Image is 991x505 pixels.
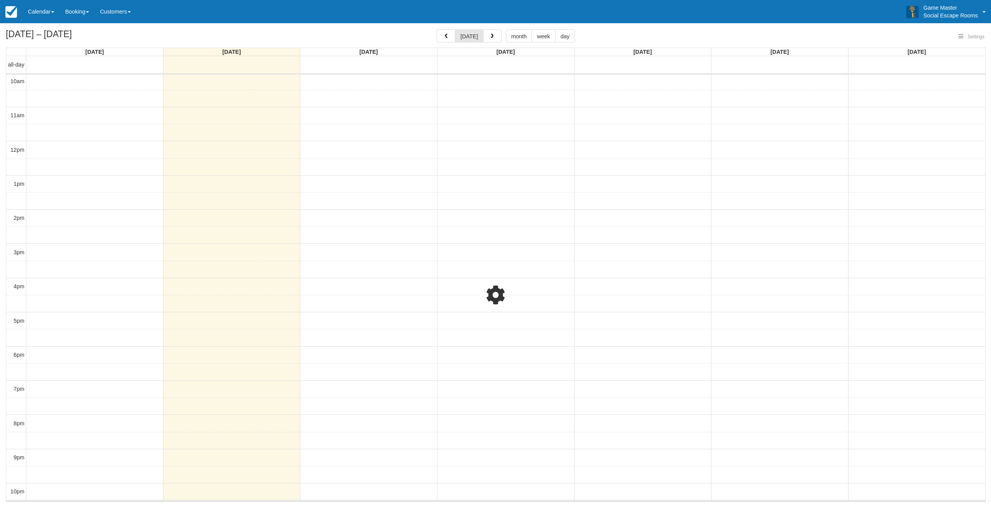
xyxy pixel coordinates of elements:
span: 2pm [14,215,24,221]
span: all-day [8,62,24,68]
span: 10am [10,78,24,84]
span: [DATE] [633,49,652,55]
img: A3 [906,5,919,18]
span: Settings [968,34,984,39]
button: [DATE] [455,29,483,43]
span: [DATE] [907,49,926,55]
span: 3pm [14,249,24,255]
span: 12pm [10,147,24,153]
span: 7pm [14,386,24,392]
button: week [532,29,556,43]
h2: [DATE] – [DATE] [6,29,104,44]
span: 1pm [14,181,24,187]
button: month [506,29,532,43]
span: [DATE] [86,49,104,55]
span: 10pm [10,488,24,495]
span: 4pm [14,283,24,289]
p: Game Master [923,4,978,12]
span: [DATE] [496,49,515,55]
img: checkfront-main-nav-mini-logo.png [5,6,17,18]
button: Settings [954,31,989,43]
span: [DATE] [770,49,789,55]
span: 5pm [14,318,24,324]
span: 11am [10,112,24,118]
span: [DATE] [359,49,378,55]
span: [DATE] [223,49,241,55]
button: day [555,29,575,43]
span: 6pm [14,352,24,358]
span: 8pm [14,420,24,426]
p: Social Escape Rooms [923,12,978,19]
span: 9pm [14,454,24,460]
